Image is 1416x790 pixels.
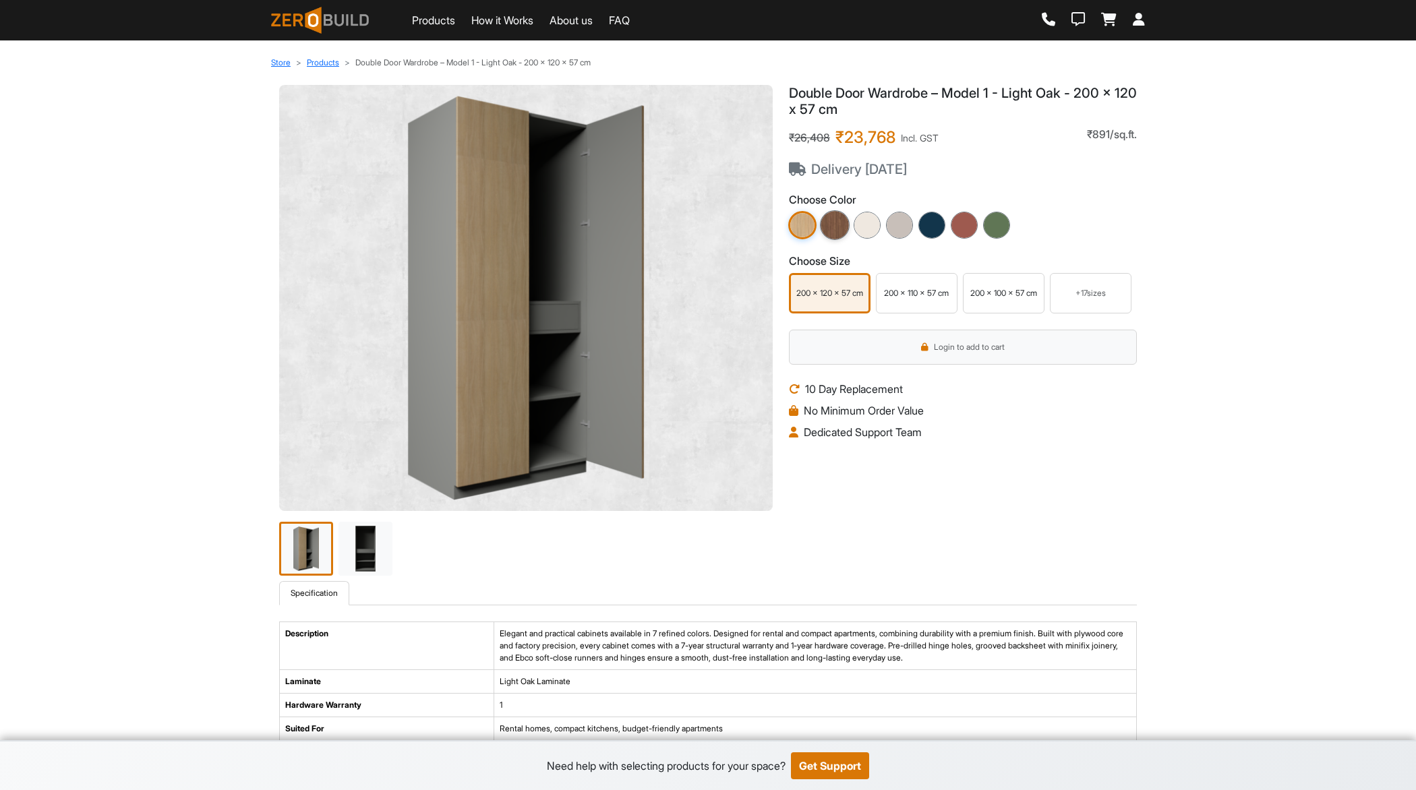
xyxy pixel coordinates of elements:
[1087,128,1137,141] span: ₹891/sq.ft.
[886,212,913,239] img: Sandstone
[271,7,369,34] img: ZeroBuild logo
[550,12,593,28] a: About us
[918,212,945,239] img: Graphite Blue
[290,96,762,500] img: Double Door Wardrobe – Model 1 - Light Oak - 200 x 120 x 57 cm
[966,287,1041,299] div: 200 x 100 x 57 cm
[789,402,1137,419] li: No Minimum Order Value
[854,212,881,239] img: Ivory Cream
[789,193,1137,206] h3: Choose Color
[280,670,494,694] td: Laminate
[609,12,630,28] a: FAQ
[494,717,1136,741] td: Rental homes, compact kitchens, budget-friendly apartments
[494,670,1136,694] td: Light Oak Laminate
[789,424,1137,440] li: Dedicated Support Team
[901,131,939,145] span: Incl. GST
[280,694,494,717] td: Hardware Warranty
[471,12,533,28] a: How it Works
[788,211,817,239] img: Light Oak
[339,57,591,69] li: Double Door Wardrobe – Model 1 - Light Oak - 200 x 120 x 57 cm
[791,752,869,779] button: Get Support
[307,57,339,67] a: Products
[983,212,1010,239] img: English Green
[1056,287,1125,299] div: + 17 sizes
[789,131,830,144] span: ₹26,408
[494,622,1136,670] td: Elegant and practical cabinets available in 7 refined colors. Designed for rental and compact apa...
[412,12,455,28] a: Products
[789,161,939,177] span: Delivery [DATE]
[934,341,1005,353] span: Login to add to cart
[794,287,866,299] div: 200 x 120 x 57 cm
[789,381,1137,397] li: 10 Day Replacement
[820,210,850,240] img: Walnut Brown
[835,128,895,148] span: ₹23,768
[789,85,1137,117] h1: Double Door Wardrobe – Model 1 - Light Oak - 200 x 120 x 57 cm
[271,57,291,67] a: Store
[338,522,392,576] img: Double Door Wardrobe – Model 1 - Light Oak - 200 x 120 x 57 cm - Image 2
[494,694,1136,717] td: 1
[271,57,1145,69] nav: breadcrumb
[280,717,494,741] td: Suited For
[789,255,1137,268] h3: Choose Size
[951,212,978,239] img: Earth Brown
[279,522,333,576] img: Double Door Wardrobe – Model 1 - Light Oak - 200 x 120 x 57 cm - Image 1
[279,581,349,605] a: Specification
[1133,13,1145,28] a: Login
[547,758,786,774] div: Need help with selecting products for your space?
[879,287,954,299] div: 200 x 110 x 57 cm
[280,622,494,670] td: Description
